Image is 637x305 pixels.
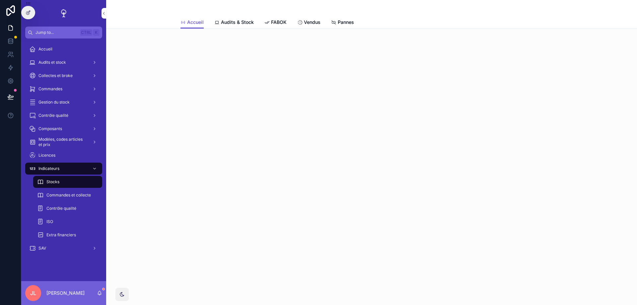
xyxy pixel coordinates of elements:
[38,246,46,251] span: SAV
[46,290,85,296] p: [PERSON_NAME]
[25,242,102,254] a: SAV
[25,123,102,135] a: Composants
[304,19,320,26] span: Vendus
[38,86,62,92] span: Commandes
[25,70,102,82] a: Collectes et broke
[25,110,102,121] a: Contrôle qualité
[58,8,69,19] img: App logo
[297,16,320,30] a: Vendus
[21,38,106,263] div: scrollable content
[264,16,287,30] a: FABOK
[25,56,102,68] a: Audits et stock
[331,16,354,30] a: Pannes
[38,60,66,65] span: Audits et stock
[187,19,204,26] span: Accueil
[38,73,73,78] span: Collectes et broke
[33,189,102,201] a: Commandes et collecte
[38,153,55,158] span: Licences
[25,27,102,38] button: Jump to...CtrlK
[25,163,102,175] a: Indicateurs
[94,30,99,35] span: K
[46,179,59,185] span: Stocks
[180,16,204,29] a: Accueil
[80,29,92,36] span: Ctrl
[25,149,102,161] a: Licences
[38,100,70,105] span: Gestion du stock
[38,166,59,171] span: Indicateurs
[38,46,52,52] span: Accueil
[33,176,102,188] a: Stocks
[25,96,102,108] a: Gestion du stock
[33,229,102,241] a: Extra financiers
[33,216,102,228] a: ISO
[38,126,62,131] span: Composants
[214,16,254,30] a: Audits & Stock
[30,289,36,297] span: JL
[25,136,102,148] a: Modèles, codes articles et prix
[271,19,287,26] span: FABOK
[46,206,76,211] span: Contrôle qualité
[46,192,91,198] span: Commandes et collecte
[38,113,68,118] span: Contrôle qualité
[38,137,87,147] span: Modèles, codes articles et prix
[46,232,76,238] span: Extra financiers
[338,19,354,26] span: Pannes
[25,43,102,55] a: Accueil
[221,19,254,26] span: Audits & Stock
[35,30,78,35] span: Jump to...
[46,219,53,224] span: ISO
[33,202,102,214] a: Contrôle qualité
[25,83,102,95] a: Commandes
